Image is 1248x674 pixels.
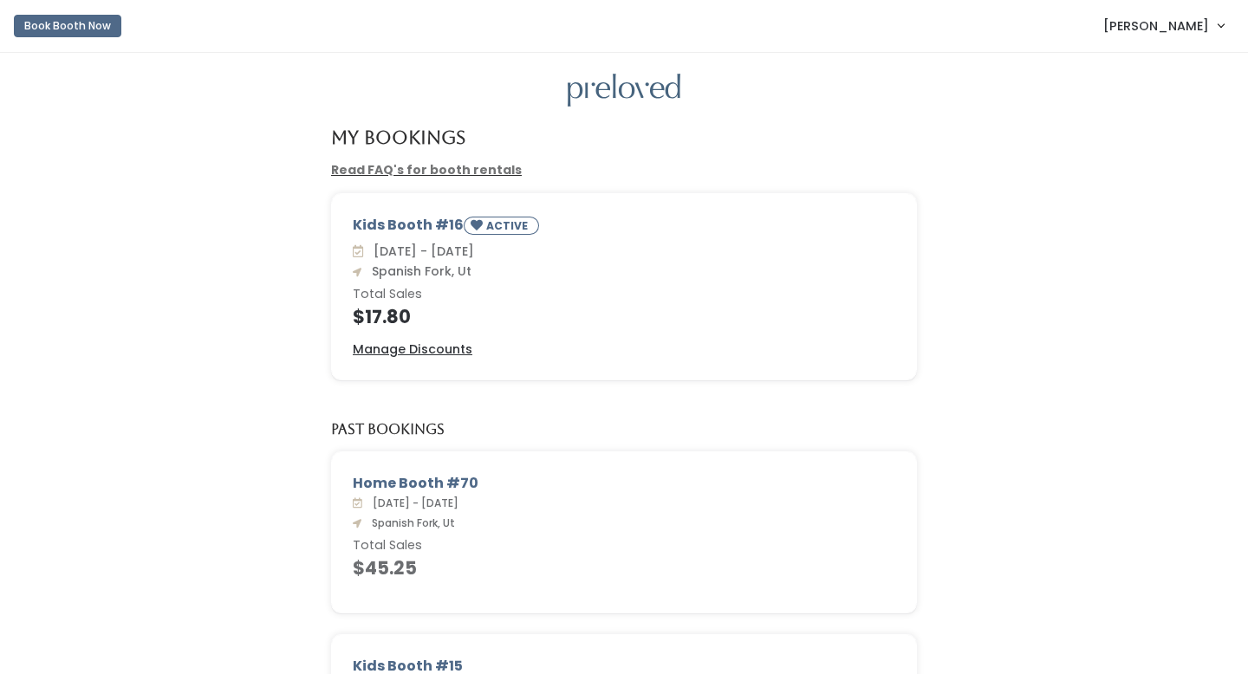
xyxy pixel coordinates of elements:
[365,515,455,530] span: Spanish Fork, Ut
[331,127,465,147] h4: My Bookings
[486,218,531,233] small: ACTIVE
[353,307,895,327] h4: $17.80
[366,496,458,510] span: [DATE] - [DATE]
[367,243,474,260] span: [DATE] - [DATE]
[331,422,445,437] h5: Past Bookings
[353,340,472,358] u: Manage Discounts
[353,539,895,553] h6: Total Sales
[353,215,895,242] div: Kids Booth #16
[331,161,522,178] a: Read FAQ's for booth rentals
[568,74,680,107] img: preloved logo
[353,340,472,359] a: Manage Discounts
[1103,16,1209,36] span: [PERSON_NAME]
[14,15,121,37] button: Book Booth Now
[353,558,895,578] h4: $45.25
[14,7,121,45] a: Book Booth Now
[353,473,895,494] div: Home Booth #70
[353,288,895,301] h6: Total Sales
[365,262,471,280] span: Spanish Fork, Ut
[1086,7,1241,44] a: [PERSON_NAME]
